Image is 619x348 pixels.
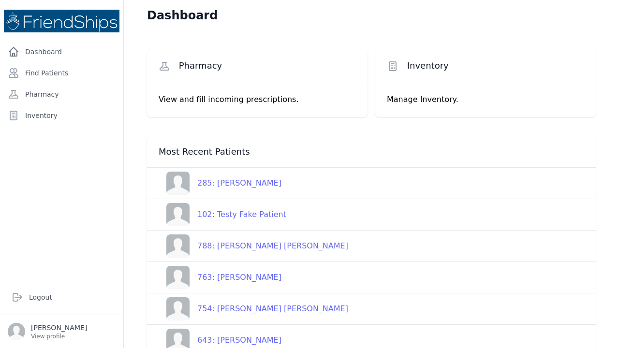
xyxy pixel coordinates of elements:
div: 754: [PERSON_NAME] [PERSON_NAME] [190,303,348,315]
a: Inventory Manage Inventory. [375,50,596,117]
img: person-242608b1a05df3501eefc295dc1bc67a.jpg [166,297,190,320]
div: 788: [PERSON_NAME] [PERSON_NAME] [190,240,348,252]
p: [PERSON_NAME] [31,323,87,333]
p: Manage Inventory. [387,94,584,105]
div: 285: [PERSON_NAME] [190,177,281,189]
span: Inventory [407,60,449,72]
span: Pharmacy [179,60,222,72]
img: person-242608b1a05df3501eefc295dc1bc67a.jpg [166,234,190,258]
div: 643: [PERSON_NAME] [190,334,281,346]
a: Dashboard [4,42,119,61]
a: Pharmacy View and fill incoming prescriptions. [147,50,368,117]
img: person-242608b1a05df3501eefc295dc1bc67a.jpg [166,203,190,226]
p: View profile [31,333,87,340]
div: 102: Testy Fake Patient [190,209,286,220]
a: 285: [PERSON_NAME] [159,172,281,195]
div: 763: [PERSON_NAME] [190,272,281,283]
a: Logout [8,288,116,307]
img: person-242608b1a05df3501eefc295dc1bc67a.jpg [166,266,190,289]
a: 763: [PERSON_NAME] [159,266,281,289]
a: Inventory [4,106,119,125]
a: [PERSON_NAME] View profile [8,323,116,340]
h1: Dashboard [147,8,218,23]
a: Pharmacy [4,85,119,104]
a: Find Patients [4,63,119,83]
p: View and fill incoming prescriptions. [159,94,356,105]
span: Most Recent Patients [159,146,250,158]
a: 102: Testy Fake Patient [159,203,286,226]
img: Medical Missions EMR [4,10,119,32]
img: person-242608b1a05df3501eefc295dc1bc67a.jpg [166,172,190,195]
a: 754: [PERSON_NAME] [PERSON_NAME] [159,297,348,320]
a: 788: [PERSON_NAME] [PERSON_NAME] [159,234,348,258]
